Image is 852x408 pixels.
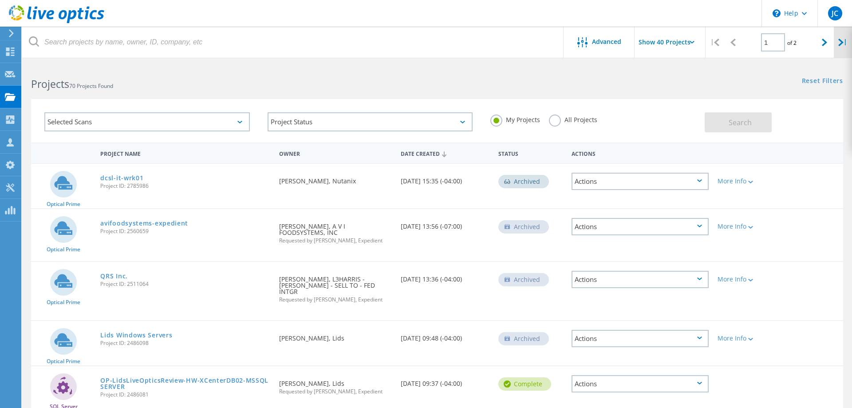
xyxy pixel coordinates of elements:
div: [DATE] 13:56 (-07:00) [396,209,494,238]
label: All Projects [549,115,597,123]
span: Optical Prime [47,300,80,305]
input: Search projects by name, owner, ID, company, etc [22,27,564,58]
a: QRS Inc. [100,273,128,279]
div: More Info [718,178,773,184]
div: Owner [275,145,397,161]
span: Project ID: 2486081 [100,392,270,397]
div: [DATE] 09:48 (-04:00) [396,321,494,350]
a: Live Optics Dashboard [9,19,104,25]
div: | [834,27,852,58]
div: [DATE] 09:37 (-04:00) [396,366,494,396]
div: Actions [572,218,709,235]
svg: \n [773,9,781,17]
span: JC [832,10,838,17]
span: Project ID: 2486098 [100,341,270,346]
div: [DATE] 13:36 (-04:00) [396,262,494,291]
div: Selected Scans [44,112,250,131]
b: Projects [31,77,69,91]
span: Search [729,118,752,127]
div: Archived [498,220,549,234]
div: Project Status [268,112,473,131]
div: Actions [572,173,709,190]
div: Project Name [96,145,275,161]
div: Complete [498,377,551,391]
div: Archived [498,175,549,188]
a: Lids Windows Servers [100,332,172,338]
div: | [706,27,724,58]
div: Actions [572,375,709,392]
div: Status [494,145,567,161]
a: OP-LidsLiveOpticsReview-HW-XCenterDB02-MSSQLSERVER [100,377,270,390]
div: Actions [572,271,709,288]
span: Optical Prime [47,247,80,252]
div: Archived [498,332,549,345]
span: Requested by [PERSON_NAME], Expedient [279,238,392,243]
div: [PERSON_NAME], Lids [275,366,397,403]
div: Archived [498,273,549,286]
span: Requested by [PERSON_NAME], Expedient [279,297,392,302]
span: Advanced [592,39,621,45]
div: More Info [718,223,773,230]
span: Project ID: 2785986 [100,183,270,189]
span: 70 Projects Found [69,82,113,90]
div: Date Created [396,145,494,162]
div: [PERSON_NAME], A V I FOODSYSTEMS, INC [275,209,397,252]
div: Actions [567,145,713,161]
div: Actions [572,330,709,347]
div: [DATE] 15:35 (-04:00) [396,164,494,193]
span: Project ID: 2560659 [100,229,270,234]
label: My Projects [490,115,540,123]
span: Project ID: 2511064 [100,281,270,287]
div: [PERSON_NAME], Nutanix [275,164,397,193]
div: [PERSON_NAME], Lids [275,321,397,350]
a: avifoodsystems-expedient [100,220,188,226]
button: Search [705,112,772,132]
div: [PERSON_NAME], L3HARRIS - [PERSON_NAME] - SELL TO - FED INTGR [275,262,397,311]
span: of 2 [787,39,797,47]
span: Optical Prime [47,202,80,207]
a: Reset Filters [802,78,843,85]
div: More Info [718,276,773,282]
span: Requested by [PERSON_NAME], Expedient [279,389,392,394]
span: Optical Prime [47,359,80,364]
div: More Info [718,335,773,341]
a: dcsl-it-wrk01 [100,175,143,181]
